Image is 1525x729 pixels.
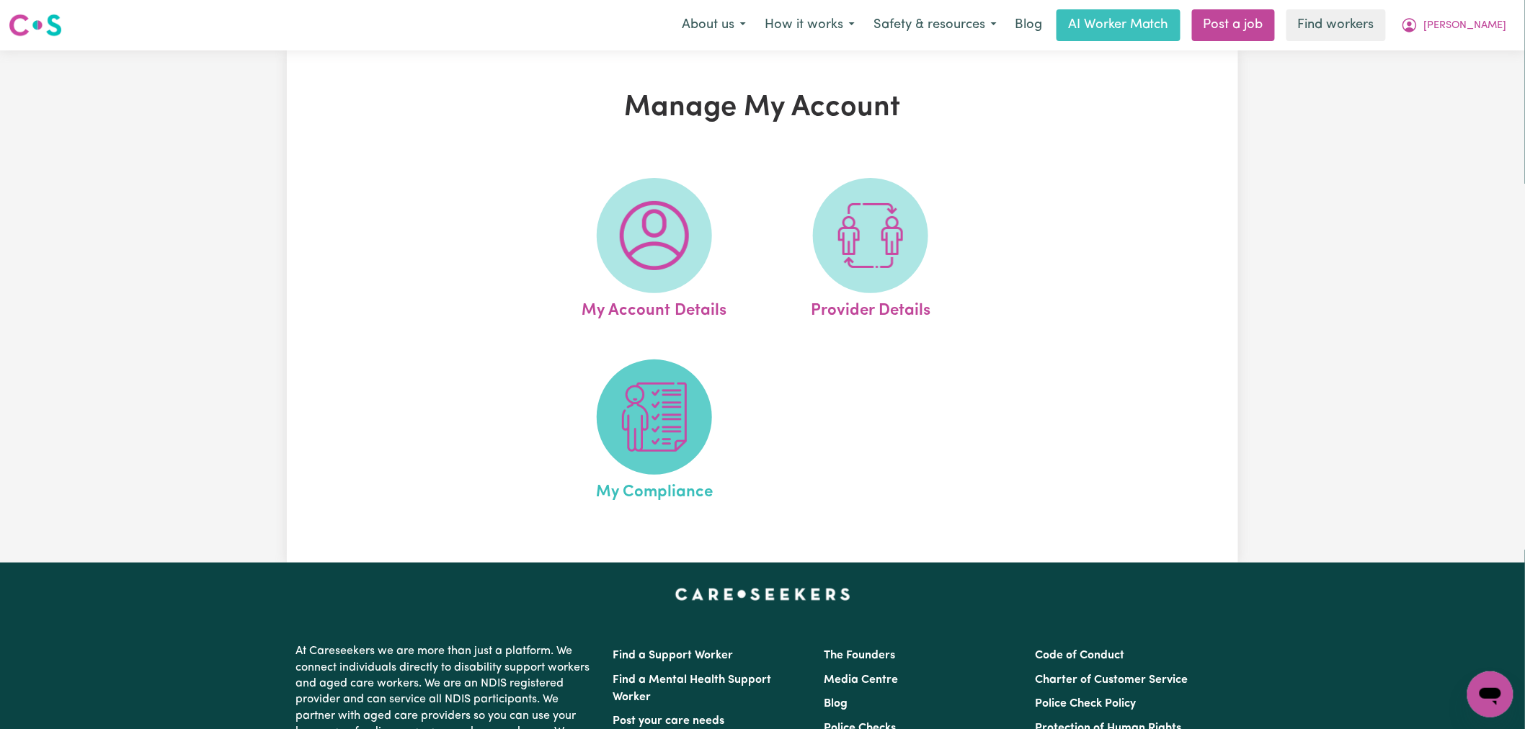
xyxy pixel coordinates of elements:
span: My Compliance [596,475,713,505]
span: My Account Details [582,293,726,323]
a: Careseekers home page [675,589,850,600]
a: Post your care needs [613,715,724,727]
a: Charter of Customer Service [1036,674,1188,686]
button: Safety & resources [864,10,1006,40]
a: Find a Mental Health Support Worker [613,674,771,703]
button: My Account [1392,10,1516,40]
a: My Compliance [551,359,758,505]
img: Careseekers logo [9,12,62,38]
a: Media Centre [824,674,898,686]
a: Police Check Policy [1036,698,1137,710]
iframe: Button to launch messaging window [1467,671,1513,717]
a: Find workers [1286,9,1386,41]
button: How it works [755,10,864,40]
span: [PERSON_NAME] [1424,18,1507,34]
a: Provider Details [767,178,974,323]
a: The Founders [824,650,895,661]
a: Post a job [1192,9,1275,41]
a: My Account Details [551,178,758,323]
a: Find a Support Worker [613,650,733,661]
a: Blog [824,698,848,710]
span: Provider Details [811,293,930,323]
button: About us [672,10,755,40]
a: Blog [1006,9,1051,41]
a: AI Worker Match [1057,9,1181,41]
h1: Manage My Account [454,91,1071,125]
a: Careseekers logo [9,9,62,42]
a: Code of Conduct [1036,650,1125,661]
